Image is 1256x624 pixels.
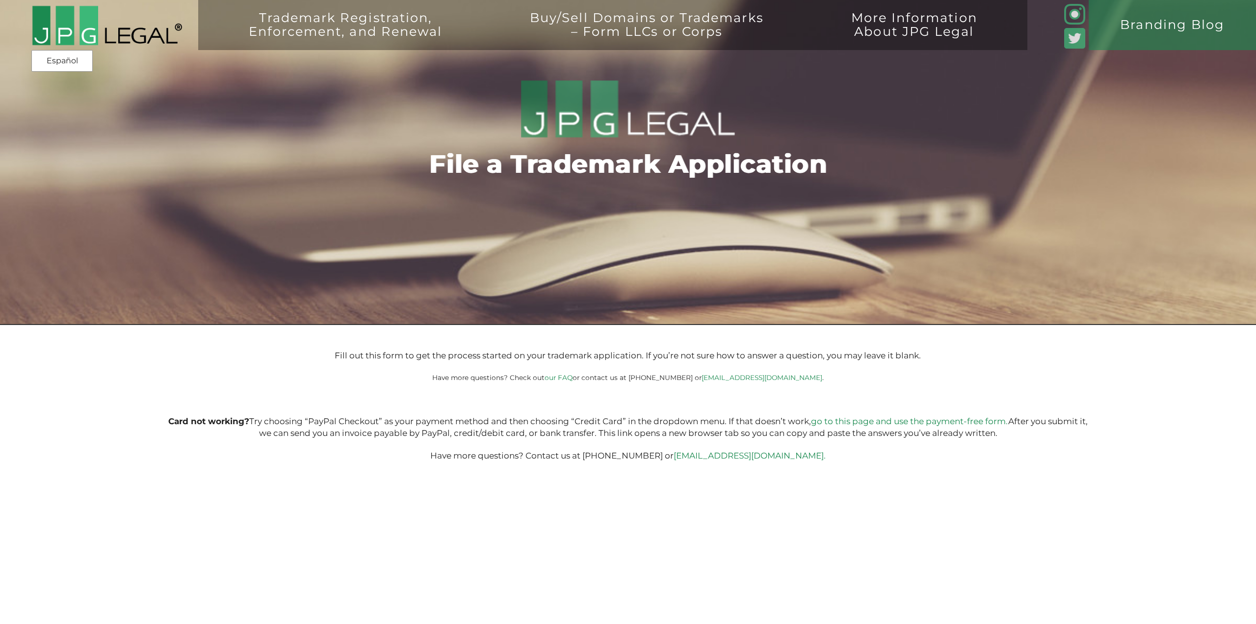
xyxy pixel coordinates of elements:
[34,52,90,70] a: Español
[674,451,826,461] a: [EMAIL_ADDRESS][DOMAIN_NAME].
[813,11,1015,61] a: More InformationAbout JPG Legal
[211,11,480,61] a: Trademark Registration,Enforcement, and Renewal
[492,11,801,61] a: Buy/Sell Domains or Trademarks– Form LLCs or Corps
[168,416,249,426] b: Card not working?
[31,5,182,46] img: 2016-logo-black-letters-3-r.png
[1064,28,1085,49] img: Twitter_Social_Icon_Rounded_Square_Color-mid-green3-90.png
[432,374,824,381] small: Have more questions? Check out or contact us at [PHONE_NUMBER] or .
[545,374,573,381] a: our FAQ
[327,350,930,361] p: Fill out this form to get the process started on your trademark application. If you’re not sure h...
[811,416,1008,426] a: go to this page and use the payment-free form.
[702,374,822,381] a: [EMAIL_ADDRESS][DOMAIN_NAME]
[1064,4,1085,25] img: glyph-logo_May2016-green3-90.png
[163,416,1093,461] p: Try choosing “PayPal Checkout” as your payment method and then choosing “Credit Card” in the drop...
